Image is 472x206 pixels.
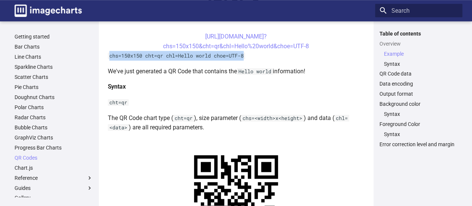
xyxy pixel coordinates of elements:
nav: Table of contents [375,30,462,148]
a: Getting started [15,33,93,40]
p: The QR Code chart type ( ), size parameter ( ) and data ( ) are all required parameters. [108,113,365,132]
a: Overview [379,40,458,47]
a: Gallery [15,194,93,201]
input: Search [375,4,462,17]
a: Syntax [384,61,458,67]
label: Table of contents [375,30,462,37]
a: GraphViz Charts [15,134,93,141]
nav: Overview [379,50,458,67]
code: Hello world [237,68,273,75]
nav: Background color [379,111,458,117]
code: chs=150x150 cht=qr chl=Hello world choe=UTF-8 [108,52,245,59]
a: Syntax [384,111,458,117]
nav: Foreground Color [379,131,458,138]
label: Guides [15,185,93,191]
a: Foreground Color [379,121,458,127]
p: We've just generated a QR Code that contains the information! [108,67,365,76]
a: Line Charts [15,53,93,60]
a: [URL][DOMAIN_NAME]?chs=150x150&cht=qr&chl=Hello%20world&choe=UTF-8 [163,33,309,50]
a: Progress Bar Charts [15,144,93,151]
label: Reference [15,175,93,181]
img: logo [15,4,82,17]
a: Pie Charts [15,84,93,90]
code: cht=qr [173,115,194,122]
a: Bubble Charts [15,124,93,131]
a: QR Codes [15,154,93,161]
a: Output format [379,90,458,97]
a: Error correction level and margin [379,141,458,148]
a: Background color [379,101,458,107]
a: Scatter Charts [15,74,93,80]
a: Bar Charts [15,43,93,50]
a: Data encoding [379,80,458,87]
a: Doughnut Charts [15,94,93,101]
a: QR Code data [379,70,458,77]
a: Syntax [384,131,458,138]
a: Sparkline Charts [15,64,93,70]
a: Chart.js [15,165,93,171]
a: Example [384,50,458,57]
code: chs=<width>x<height> [241,115,304,122]
h4: Syntax [108,82,365,92]
a: Image-Charts documentation [12,1,85,20]
code: cht=qr [108,99,129,106]
a: Radar Charts [15,114,93,121]
a: Polar Charts [15,104,93,111]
